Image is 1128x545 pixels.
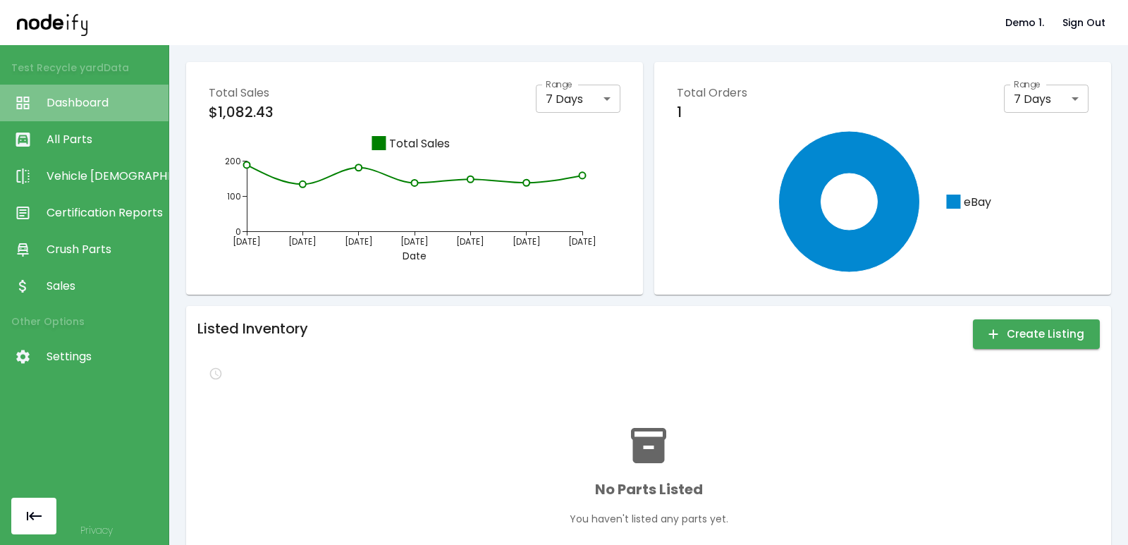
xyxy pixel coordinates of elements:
[235,226,241,238] tspan: 0
[536,85,620,113] div: 7 Days
[47,94,161,111] span: Dashboard
[288,235,317,247] tspan: [DATE]
[345,235,373,247] tspan: [DATE]
[570,512,728,526] p: You haven't listed any parts yet.
[47,168,161,185] span: Vehicle [DEMOGRAPHIC_DATA]
[209,104,274,120] h6: $1,082.43
[677,85,747,102] p: Total Orders
[1014,78,1041,90] label: Range
[80,523,113,537] a: Privacy
[546,78,572,90] label: Range
[400,235,429,247] tspan: [DATE]
[403,249,427,263] tspan: Date
[17,9,87,35] img: nodeify
[595,478,703,501] h6: No Parts Listed
[1000,10,1050,36] button: Demo 1.
[568,235,596,247] tspan: [DATE]
[225,155,241,167] tspan: 200
[227,190,241,202] tspan: 100
[1004,85,1089,113] div: 7 Days
[973,319,1100,349] button: Create Listing
[209,85,274,102] p: Total Sales
[513,235,541,247] tspan: [DATE]
[1057,10,1111,36] button: Sign Out
[47,131,161,148] span: All Parts
[233,235,261,247] tspan: [DATE]
[456,235,484,247] tspan: [DATE]
[47,204,161,221] span: Certification Reports
[47,348,161,365] span: Settings
[47,278,161,295] span: Sales
[47,241,161,258] span: Crush Parts
[677,104,747,120] h6: 1
[197,317,308,340] h6: Listed Inventory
